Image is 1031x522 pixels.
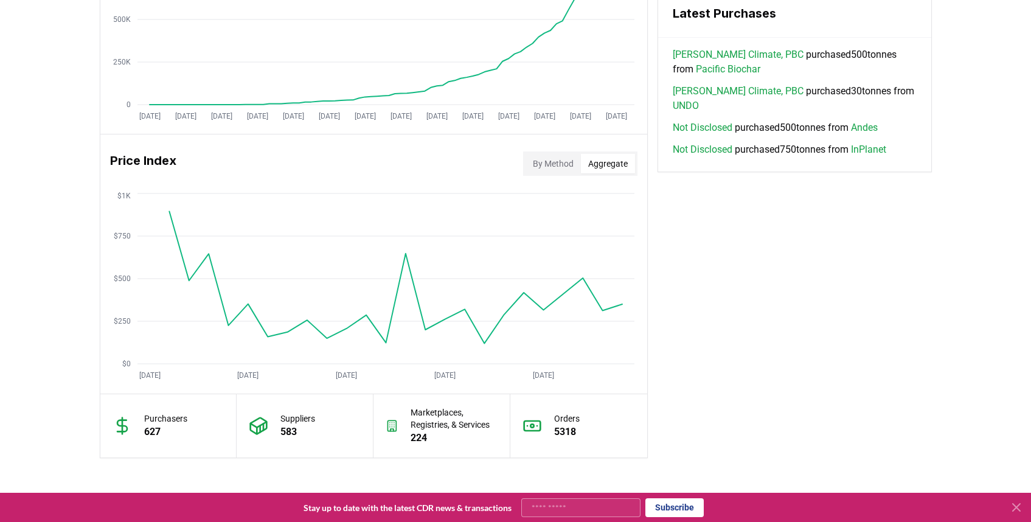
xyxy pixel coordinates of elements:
p: Marketplaces, Registries, & Services [411,406,498,431]
a: Pacific Biochar [696,62,760,77]
p: Orders [554,412,580,425]
h3: Price Index [110,151,176,176]
tspan: $0 [122,360,131,368]
tspan: [DATE] [336,371,357,380]
span: purchased 750 tonnes from [673,142,886,157]
tspan: $500 [114,274,131,283]
tspan: 0 [127,100,131,109]
tspan: [DATE] [390,112,411,120]
p: 224 [411,431,498,445]
tspan: [DATE] [237,371,259,380]
tspan: [DATE] [282,112,304,120]
p: 5318 [554,425,580,439]
p: 583 [280,425,315,439]
tspan: [DATE] [569,112,591,120]
a: [PERSON_NAME] Climate, PBC [673,47,804,62]
tspan: $250 [114,317,131,325]
tspan: 500K [113,15,131,24]
tspan: [DATE] [533,112,555,120]
tspan: [DATE] [139,371,160,380]
p: Purchasers [144,412,187,425]
tspan: [DATE] [210,112,232,120]
tspan: [DATE] [462,112,483,120]
h3: Latest Purchases [673,4,917,23]
p: Suppliers [280,412,315,425]
tspan: [DATE] [605,112,627,120]
a: InPlanet [851,142,886,157]
span: purchased 30 tonnes from [673,84,917,113]
a: Andes [851,120,878,135]
a: Not Disclosed [673,120,732,135]
button: By Method [526,154,581,173]
tspan: [DATE] [139,112,160,120]
tspan: [DATE] [175,112,196,120]
span: purchased 500 tonnes from [673,120,878,135]
tspan: [DATE] [318,112,339,120]
span: purchased 500 tonnes from [673,47,917,77]
a: UNDO [673,99,699,113]
tspan: 250K [113,58,131,66]
a: Not Disclosed [673,142,732,157]
tspan: [DATE] [354,112,375,120]
tspan: [DATE] [246,112,268,120]
p: 627 [144,425,187,439]
tspan: [DATE] [533,371,554,380]
a: [PERSON_NAME] Climate, PBC [673,84,804,99]
tspan: [DATE] [426,112,447,120]
tspan: [DATE] [434,371,456,380]
button: Aggregate [581,154,635,173]
tspan: [DATE] [498,112,519,120]
tspan: $1K [117,192,131,200]
tspan: $750 [114,232,131,240]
